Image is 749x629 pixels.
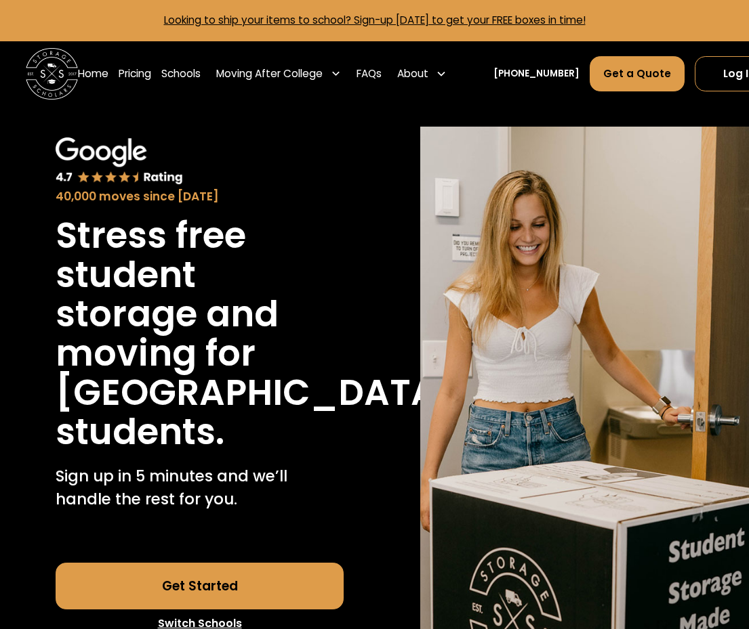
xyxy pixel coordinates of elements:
a: FAQs [357,56,382,92]
a: Home [78,56,108,92]
a: Get Started [56,563,343,609]
p: Sign up in 5 minutes and we’ll handle the rest for you. [56,464,343,511]
h1: Stress free student storage and moving for [56,216,343,372]
h1: students. [56,412,224,452]
div: Moving After College [211,56,346,92]
a: Get a Quote [590,56,685,91]
div: Moving After College [216,66,323,82]
div: About [397,66,428,82]
img: Google 4.7 star rating [56,137,182,186]
img: Storage Scholars main logo [26,48,78,100]
a: Schools [161,56,201,92]
a: [PHONE_NUMBER] [493,67,580,81]
div: 40,000 moves since [DATE] [56,188,343,206]
a: home [26,48,78,100]
a: Looking to ship your items to school? Sign-up [DATE] to get your FREE boxes in time! [164,13,586,27]
div: About [392,56,451,92]
a: Pricing [119,56,151,92]
h1: [GEOGRAPHIC_DATA] [56,373,455,412]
